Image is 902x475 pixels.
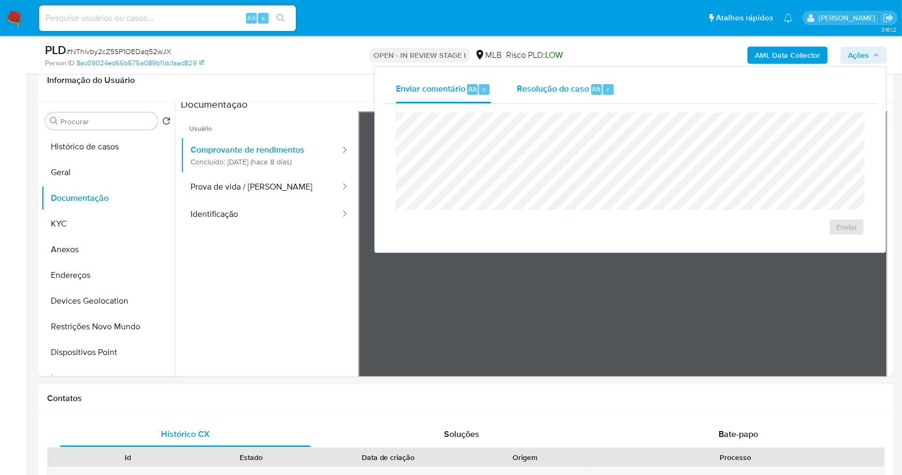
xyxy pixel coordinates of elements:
button: Items [41,365,175,391]
h1: Informação do Usuário [47,75,135,86]
input: Pesquise usuários ou casos... [39,11,296,25]
span: Resolução do caso [517,82,589,95]
div: Processo [594,452,877,463]
span: Ações [848,47,869,64]
span: Alt [247,13,256,23]
button: Anexos [41,237,175,262]
div: Data de criação [320,452,456,463]
h1: Contatos [47,393,885,404]
span: s [262,13,265,23]
span: Histórico CX [161,428,210,440]
button: Documentação [41,185,175,211]
button: search-icon [270,11,292,26]
input: Procurar [60,117,154,126]
div: Origem [471,452,579,463]
div: Id [74,452,182,463]
span: Alt [468,84,477,94]
button: Restrições Novo Mundo [41,314,175,340]
button: Procurar [50,117,58,125]
a: Sair [883,12,894,24]
button: Ações [840,47,887,64]
a: Notificações [784,13,793,22]
span: Alt [592,84,601,94]
span: Enviar comentário [396,82,465,95]
b: AML Data Collector [755,47,820,64]
div: Estado [197,452,306,463]
span: c [483,84,486,94]
span: Risco PLD: [506,49,563,61]
button: Dispositivos Point [41,340,175,365]
span: Soluções [444,428,479,440]
span: Bate-papo [718,428,758,440]
span: LOW [545,49,563,61]
b: PLD [45,41,66,58]
div: MLB [475,49,502,61]
button: Devices Geolocation [41,288,175,314]
a: 8ac09024ed66b575a089b11dc1aad829 [77,58,204,68]
button: AML Data Collector [747,47,828,64]
p: carla.siqueira@mercadolivre.com [819,13,879,23]
button: Geral [41,160,175,185]
b: Person ID [45,58,74,68]
button: KYC [41,211,175,237]
span: r [607,84,609,94]
button: Endereços [41,262,175,288]
button: Retornar ao pedido padrão [162,117,171,129]
span: # NThivby2cZ5SP1OEDaq52wJX [66,46,171,57]
span: 3.161.2 [881,25,897,34]
p: OPEN - IN REVIEW STAGE I [369,48,470,63]
button: Histórico de casos [41,134,175,160]
span: Atalhos rápidos [716,12,773,24]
